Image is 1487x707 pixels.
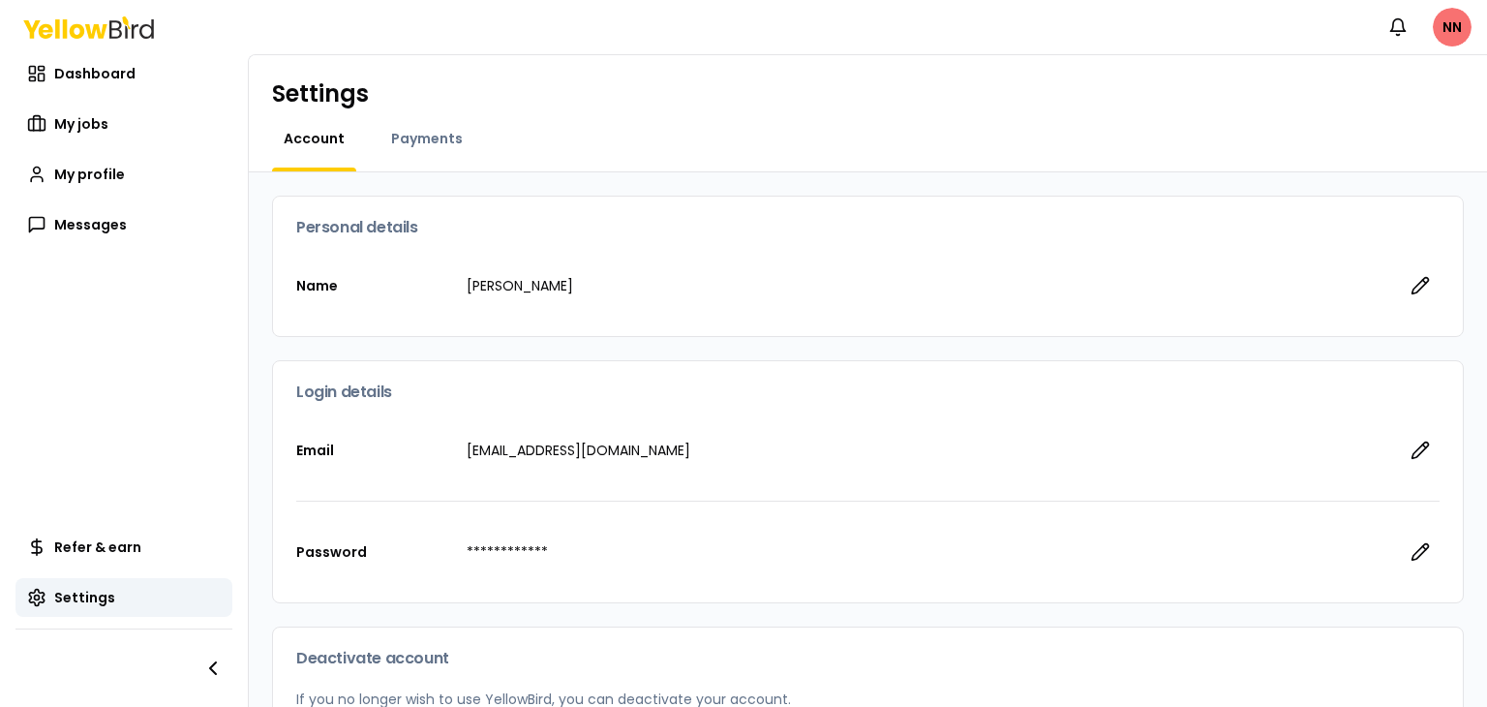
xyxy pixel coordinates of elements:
[296,542,451,562] p: Password
[54,215,127,234] span: Messages
[379,129,474,148] a: Payments
[296,651,1440,666] h3: Deactivate account
[54,114,108,134] span: My jobs
[1433,8,1472,46] span: NN
[54,588,115,607] span: Settings
[296,220,1440,235] h3: Personal details
[284,129,345,148] span: Account
[54,64,136,83] span: Dashboard
[15,528,232,567] a: Refer & earn
[296,441,451,460] p: Email
[15,54,232,93] a: Dashboard
[54,538,141,557] span: Refer & earn
[15,105,232,143] a: My jobs
[467,276,1385,295] p: [PERSON_NAME]
[15,155,232,194] a: My profile
[391,129,463,148] span: Payments
[15,578,232,617] a: Settings
[296,384,1440,400] h3: Login details
[467,441,1385,460] p: [EMAIL_ADDRESS][DOMAIN_NAME]
[15,205,232,244] a: Messages
[272,78,1464,109] h1: Settings
[272,129,356,148] a: Account
[296,276,451,295] p: Name
[54,165,125,184] span: My profile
